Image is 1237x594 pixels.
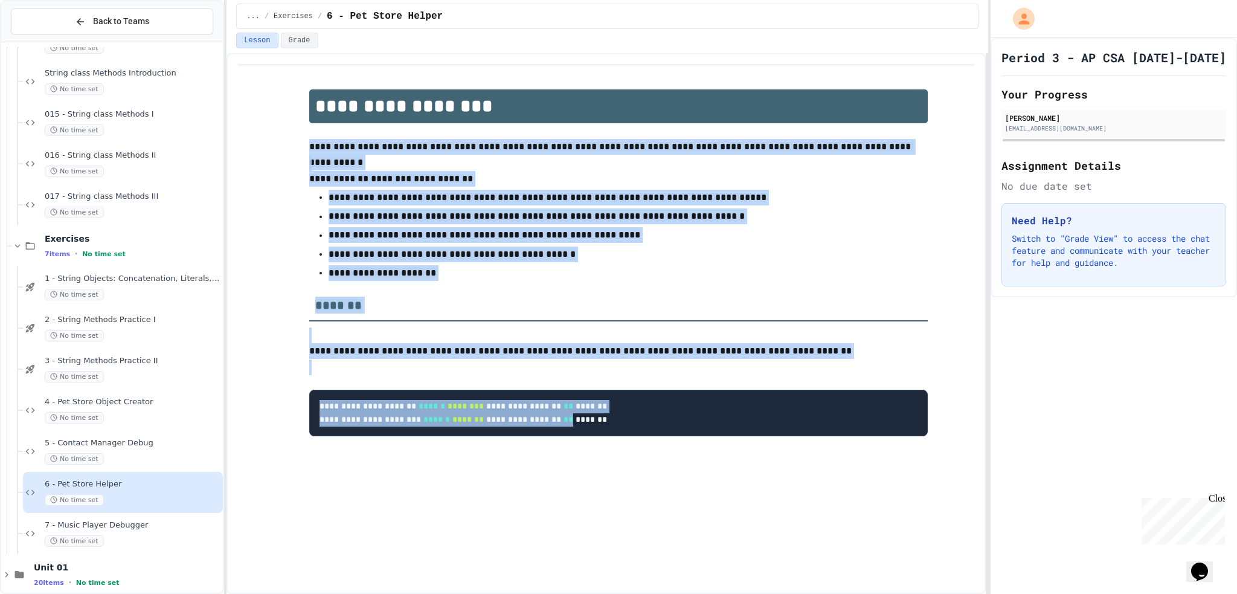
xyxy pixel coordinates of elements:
span: 016 - String class Methods II [45,150,220,161]
iframe: chat widget [1137,493,1225,544]
span: No time set [45,289,104,300]
span: 2 - String Methods Practice I [45,315,220,325]
div: [EMAIL_ADDRESS][DOMAIN_NAME] [1005,124,1223,133]
div: Chat with us now!Close [5,5,83,77]
span: 7 items [45,250,70,258]
span: No time set [45,83,104,95]
span: 017 - String class Methods III [45,192,220,202]
span: 3 - String Methods Practice II [45,356,220,366]
span: No time set [45,535,104,547]
span: No time set [45,330,104,341]
span: Exercises [45,233,220,244]
span: 7 - Music Player Debugger [45,520,220,531]
span: 1 - String Objects: Concatenation, Literals, and More [45,274,220,284]
iframe: chat widget [1186,546,1225,582]
span: • [75,249,77,259]
span: String class Methods Introduction [45,68,220,79]
button: Grade [281,33,318,48]
h1: Period 3 - AP CSA [DATE]-[DATE] [1001,49,1226,66]
button: Back to Teams [11,8,213,34]
div: My Account [1000,5,1038,33]
span: Exercises [274,11,313,21]
span: 6 - Pet Store Helper [45,479,220,489]
span: No time set [45,412,104,424]
span: 6 - Pet Store Helper [327,9,443,24]
span: Unit 01 [34,562,220,573]
h3: Need Help? [1012,213,1216,228]
span: Back to Teams [93,15,149,28]
span: 5 - Contact Manager Debug [45,438,220,448]
span: No time set [45,494,104,506]
span: / [265,11,269,21]
span: 4 - Pet Store Object Creator [45,397,220,407]
span: • [69,578,71,587]
span: No time set [45,124,104,136]
div: No due date set [1001,179,1226,193]
span: No time set [45,453,104,465]
span: No time set [45,207,104,218]
h2: Your Progress [1001,86,1226,103]
span: / [318,11,322,21]
span: No time set [45,371,104,383]
span: ... [246,11,260,21]
span: No time set [82,250,126,258]
span: 20 items [34,579,64,587]
span: 015 - String class Methods I [45,109,220,120]
span: No time set [76,579,120,587]
button: Lesson [236,33,278,48]
h2: Assignment Details [1001,157,1226,174]
p: Switch to "Grade View" to access the chat feature and communicate with your teacher for help and ... [1012,233,1216,269]
div: [PERSON_NAME] [1005,112,1223,123]
span: No time set [45,42,104,54]
span: No time set [45,166,104,177]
